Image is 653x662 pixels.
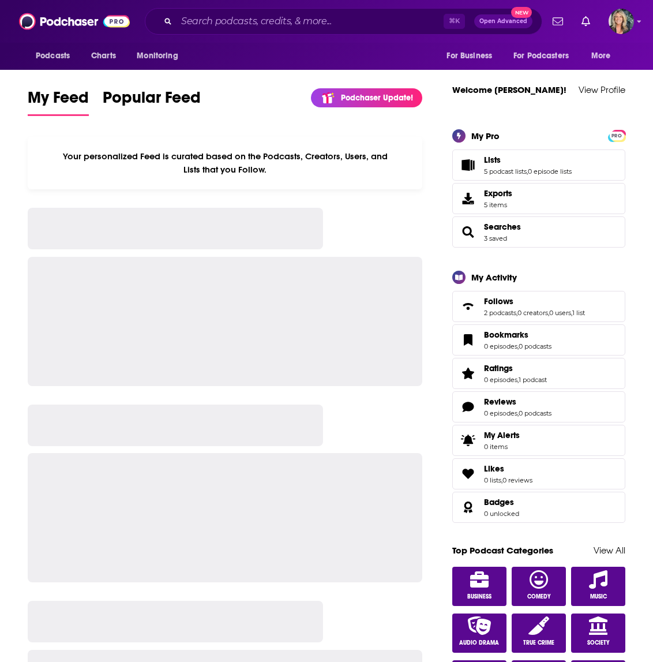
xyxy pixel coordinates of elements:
[484,376,517,384] a: 0 episodes
[484,342,517,350] a: 0 episodes
[452,614,506,653] a: Audio Drama
[452,149,625,181] span: Lists
[103,88,201,114] span: Popular Feed
[452,84,566,95] a: Welcome [PERSON_NAME]!
[609,9,634,34] button: Show profile menu
[452,291,625,322] span: Follows
[517,309,548,317] a: 0 creators
[474,14,532,28] button: Open AdvancedNew
[587,639,610,646] span: Society
[571,567,625,606] a: Music
[484,234,507,242] a: 3 saved
[452,391,625,422] span: Reviews
[456,432,479,448] span: My Alerts
[484,155,572,165] a: Lists
[594,545,625,556] a: View All
[484,430,520,440] span: My Alerts
[484,309,516,317] a: 2 podcasts
[512,567,566,606] a: Comedy
[512,614,566,653] a: True Crime
[501,476,502,484] span: ,
[467,593,491,600] span: Business
[28,45,85,67] button: open menu
[91,48,116,64] span: Charts
[452,545,553,556] a: Top Podcast Categories
[484,497,514,507] span: Badges
[456,332,479,348] a: Bookmarks
[452,183,625,214] a: Exports
[456,466,479,482] a: Likes
[519,342,551,350] a: 0 podcasts
[519,376,547,384] a: 1 podcast
[452,324,625,356] span: Bookmarks
[610,130,624,139] a: PRO
[459,639,499,646] span: Audio Drama
[19,10,130,32] img: Podchaser - Follow, Share and Rate Podcasts
[579,84,625,95] a: View Profile
[484,497,519,507] a: Badges
[583,45,625,67] button: open menu
[484,167,527,175] a: 5 podcast lists
[527,167,528,175] span: ,
[129,45,193,67] button: open menu
[479,18,527,24] span: Open Advanced
[513,48,569,64] span: For Podcasters
[484,363,547,373] a: Ratings
[517,409,519,417] span: ,
[484,463,504,474] span: Likes
[548,12,568,31] a: Show notifications dropdown
[577,12,595,31] a: Show notifications dropdown
[517,342,519,350] span: ,
[103,88,201,116] a: Popular Feed
[519,409,551,417] a: 0 podcasts
[452,567,506,606] a: Business
[523,639,554,646] span: True Crime
[484,397,516,407] span: Reviews
[484,463,532,474] a: Likes
[517,376,519,384] span: ,
[28,88,89,114] span: My Feed
[438,45,506,67] button: open menu
[145,8,542,35] div: Search podcasts, credits, & more...
[452,458,625,489] span: Likes
[484,296,513,306] span: Follows
[456,499,479,515] a: Badges
[548,309,549,317] span: ,
[511,7,532,18] span: New
[484,222,521,232] a: Searches
[572,309,585,317] a: 1 list
[484,397,551,407] a: Reviews
[177,12,444,31] input: Search podcasts, credits, & more...
[84,45,123,67] a: Charts
[452,358,625,389] span: Ratings
[484,188,512,199] span: Exports
[549,309,571,317] a: 0 users
[471,130,500,141] div: My Pro
[527,593,551,600] span: Comedy
[591,48,611,64] span: More
[456,190,479,207] span: Exports
[471,272,517,283] div: My Activity
[456,224,479,240] a: Searches
[137,48,178,64] span: Monitoring
[484,155,501,165] span: Lists
[452,425,625,456] a: My Alerts
[456,365,479,382] a: Ratings
[609,9,634,34] span: Logged in as lisa.beech
[502,476,532,484] a: 0 reviews
[28,88,89,116] a: My Feed
[590,593,607,600] span: Music
[341,93,413,103] p: Podchaser Update!
[444,14,465,29] span: ⌘ K
[456,157,479,173] a: Lists
[571,309,572,317] span: ,
[610,132,624,140] span: PRO
[609,9,634,34] img: User Profile
[484,409,517,417] a: 0 episodes
[484,476,501,484] a: 0 lists
[456,399,479,415] a: Reviews
[484,201,512,209] span: 5 items
[456,298,479,315] a: Follows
